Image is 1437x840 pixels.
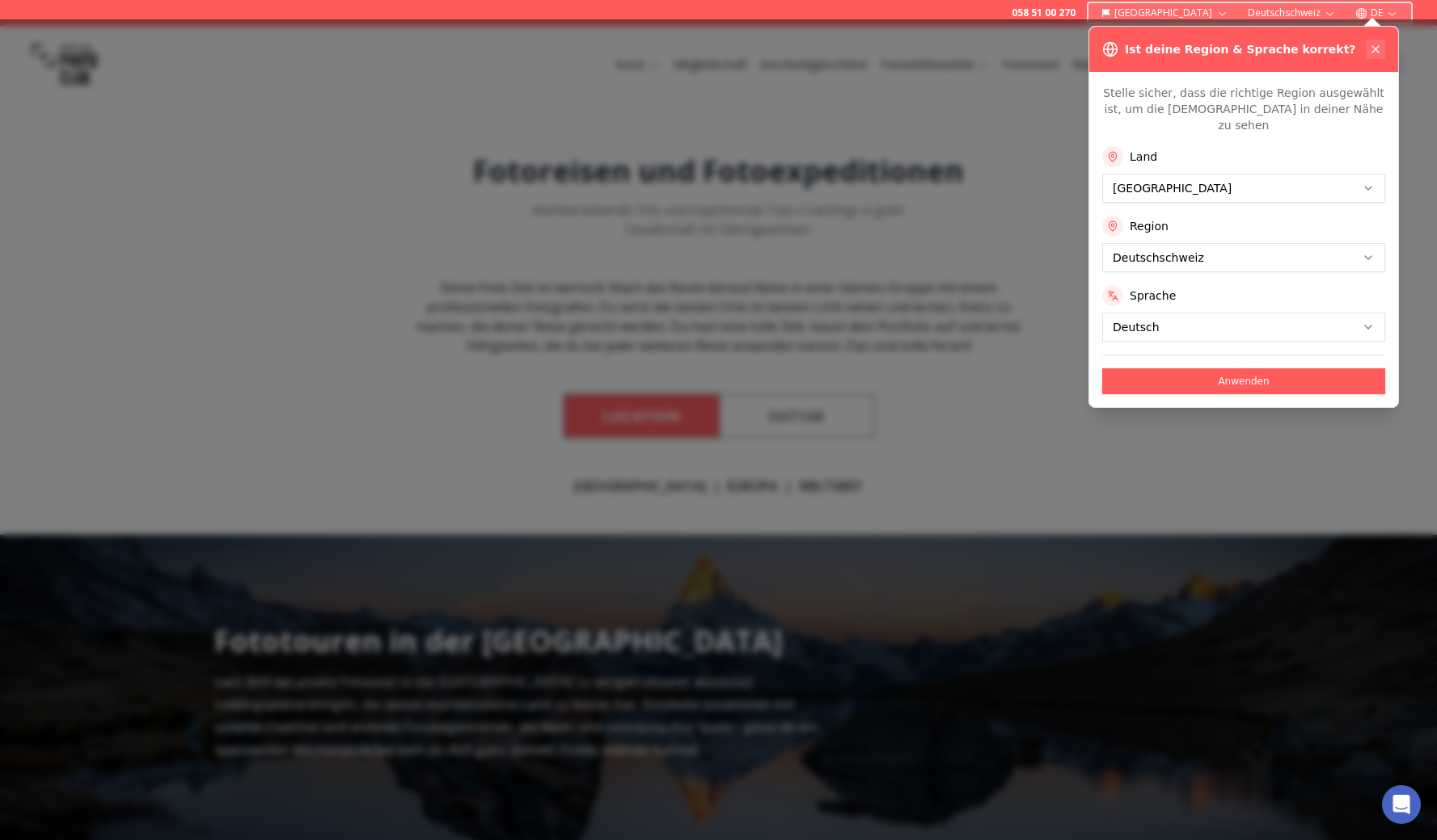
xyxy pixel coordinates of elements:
button: DE [1349,3,1405,23]
div: Open Intercom Messenger [1382,785,1421,824]
label: Land [1130,149,1157,165]
button: [GEOGRAPHIC_DATA] [1095,3,1235,23]
h3: Ist deine Region & Sprache korrekt? [1125,41,1355,57]
button: Anwenden [1102,368,1385,394]
a: 058 51 00 270 [1012,6,1076,19]
label: Sprache [1130,288,1176,304]
p: Stelle sicher, dass die richtige Region ausgewählt ist, um die [DEMOGRAPHIC_DATA] in deiner Nähe ... [1102,85,1385,133]
label: Region [1130,218,1169,234]
button: Deutschschweiz [1241,3,1342,23]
